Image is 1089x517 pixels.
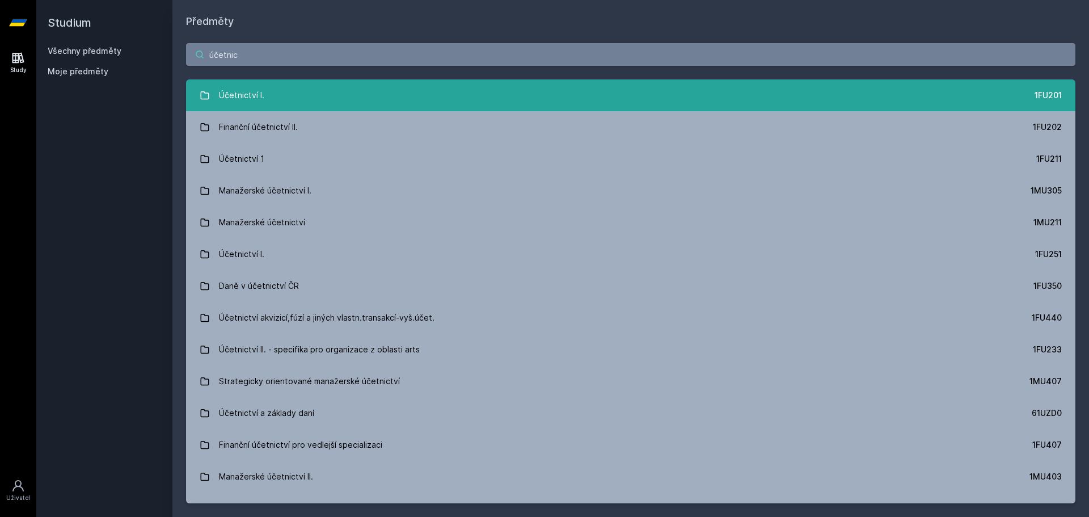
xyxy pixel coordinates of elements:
div: Účetnictví akvizicí,fúzí a jiných vlastn.transakcí-vyš.účet. [219,306,434,329]
div: 1FU211 [1036,153,1062,165]
a: Manažerské účetnictví II. 1MU403 [186,461,1075,493]
div: Finanční účetnictví II. [219,116,298,138]
a: Manažerské účetnictví I. 1MU305 [186,175,1075,207]
div: 1MU211 [1033,217,1062,228]
div: 61UZD0 [1032,407,1062,419]
span: Moje předměty [48,66,108,77]
a: Daně v účetnictví ČR 1FU350 [186,270,1075,302]
div: 1FU350 [1033,280,1062,292]
div: Manažerské účetnictví [219,211,305,234]
div: 1FU201 [1035,90,1062,101]
div: Finanční účetnictví pro vedlejší specializaci [219,434,382,456]
input: Název nebo ident předmětu… [186,43,1075,66]
a: Účetnictví I. 1FU251 [186,238,1075,270]
div: 1FU440 [1032,312,1062,323]
a: Účetnictví II. - specifika pro organizace z oblasti arts 1FU233 [186,334,1075,365]
div: Účetnictví I. [219,84,264,107]
a: Účetnictví akvizicí,fúzí a jiných vlastn.transakcí-vyš.účet. 1FU440 [186,302,1075,334]
h1: Předměty [186,14,1075,30]
a: Účetnictví a základy daní 61UZD0 [186,397,1075,429]
div: Study [10,66,27,74]
a: Uživatel [2,473,34,508]
div: Manažerské účetnictví II. [219,465,313,488]
a: Strategicky orientované manažerské účetnictví 1MU407 [186,365,1075,397]
a: Finanční účetnictví pro vedlejší specializaci 1FU407 [186,429,1075,461]
div: 1FU202 [1033,121,1062,133]
div: 1FU233 [1033,344,1062,355]
div: Uživatel [6,494,30,502]
div: 1MU407 [1029,376,1062,387]
a: Study [2,45,34,80]
a: Všechny předměty [48,46,121,56]
div: Strategicky orientované manažerské účetnictví [219,370,400,393]
div: 1MU403 [1029,471,1062,482]
div: Daně v účetnictví ČR [219,275,299,297]
div: Účetnictví I. [219,243,264,266]
div: Manažerské účetnictví I. [219,179,311,202]
a: Účetnictví 1 1FU211 [186,143,1075,175]
div: 1MU305 [1031,185,1062,196]
div: 1FU251 [1035,249,1062,260]
div: Účetnictví a základy daní [219,402,314,424]
div: Účetnictví II. - specifika pro organizace z oblasti arts [219,338,420,361]
a: Manažerské účetnictví 1MU211 [186,207,1075,238]
div: Účetnictví 1 [219,148,264,170]
div: 1FU408 [1032,503,1062,514]
a: Finanční účetnictví II. 1FU202 [186,111,1075,143]
a: Účetnictví I. 1FU201 [186,79,1075,111]
div: 1FU407 [1032,439,1062,451]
